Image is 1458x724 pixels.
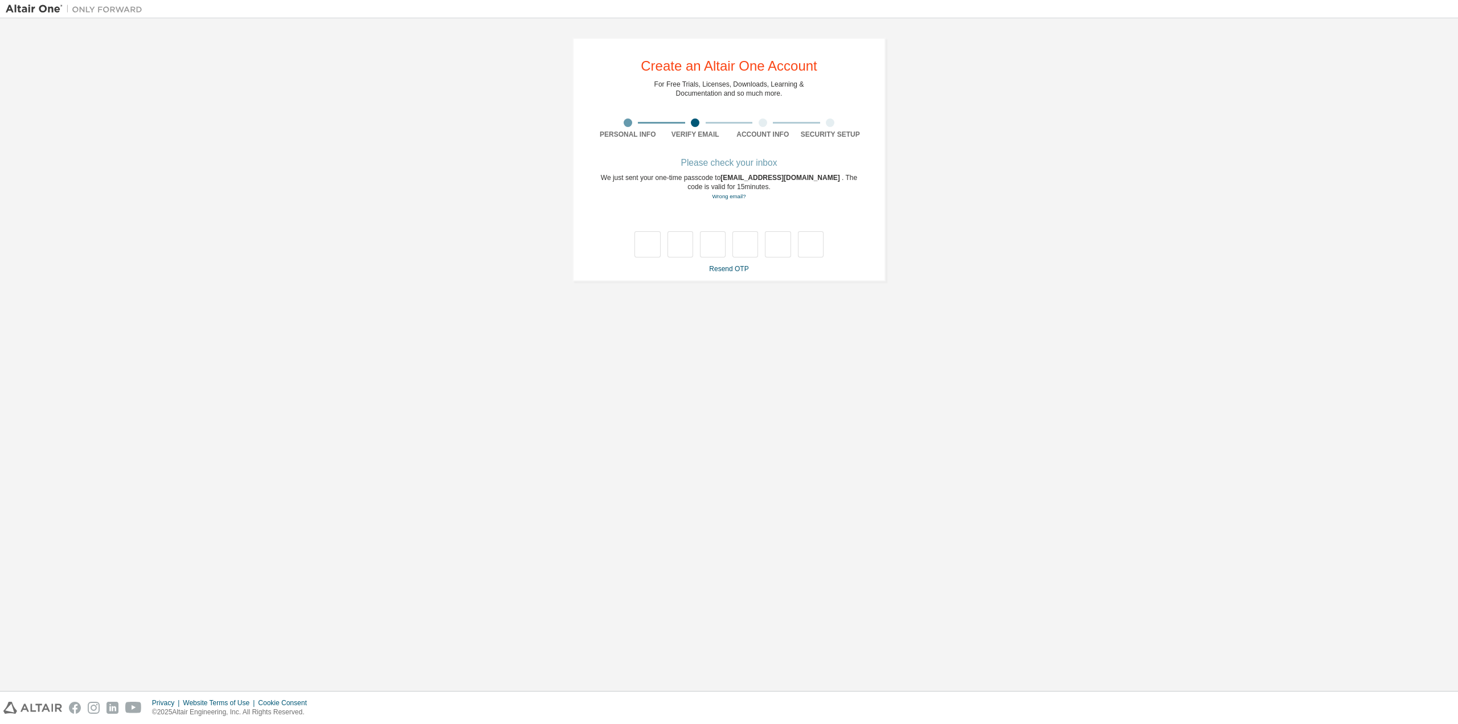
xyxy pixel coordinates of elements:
[594,173,864,201] div: We just sent your one-time passcode to . The code is valid for 15 minutes.
[6,3,148,15] img: Altair One
[152,707,314,717] p: © 2025 Altair Engineering, Inc. All Rights Reserved.
[641,59,817,73] div: Create an Altair One Account
[69,702,81,714] img: facebook.svg
[594,130,662,139] div: Personal Info
[712,193,746,199] a: Go back to the registration form
[88,702,100,714] img: instagram.svg
[258,698,313,707] div: Cookie Consent
[729,130,797,139] div: Account Info
[654,80,804,98] div: For Free Trials, Licenses, Downloads, Learning & Documentation and so much more.
[183,698,258,707] div: Website Terms of Use
[662,130,730,139] div: Verify Email
[3,702,62,714] img: altair_logo.svg
[709,265,748,273] a: Resend OTP
[720,174,842,182] span: [EMAIL_ADDRESS][DOMAIN_NAME]
[594,159,864,166] div: Please check your inbox
[152,698,183,707] div: Privacy
[797,130,865,139] div: Security Setup
[125,702,142,714] img: youtube.svg
[107,702,118,714] img: linkedin.svg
